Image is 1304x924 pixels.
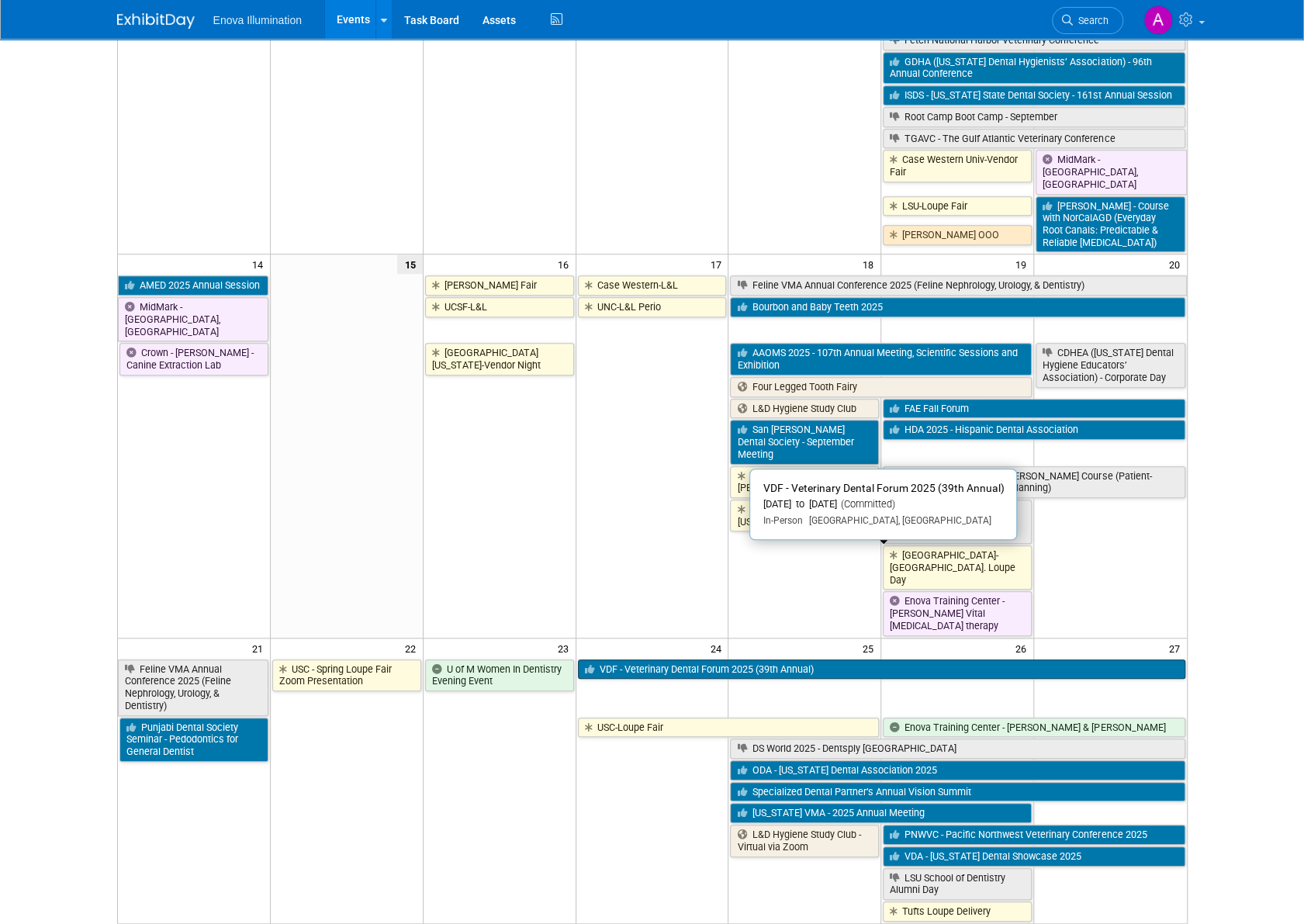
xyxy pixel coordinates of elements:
[730,399,879,419] a: L&D Hygiene Study Club
[1167,638,1187,658] span: 27
[730,343,1032,375] a: AAOMS 2025 - 107th Annual Meeting, Scientific Sessions and Exhibition
[272,659,421,691] a: USC - Spring Loupe Fair Zoom Presentation
[251,254,270,274] span: 14
[730,760,1185,780] a: ODA - [US_STATE] Dental Association 2025
[556,638,576,658] span: 23
[403,638,423,658] span: 22
[578,659,1185,680] a: VDF - Veterinary Dental Forum 2025 (39th Annual)
[861,638,880,658] span: 25
[425,343,574,375] a: [GEOGRAPHIC_DATA][US_STATE]-Vendor Night
[117,13,195,29] img: ExhibitDay
[118,275,268,296] a: AMED 2025 Annual Session
[1014,638,1033,658] span: 26
[763,482,1004,494] span: VDF - Veterinary Dental Forum 2025 (39th Annual)
[883,52,1185,84] a: GDHA ([US_STATE] Dental Hygienists’ Association) - 96th Annual Conference
[1073,15,1109,26] span: Search
[883,85,1185,106] a: ISDS - [US_STATE] State Dental Society - 161st Annual Session
[708,254,728,274] span: 17
[578,718,880,738] a: USC-Loupe Fair
[883,150,1032,182] a: Case Western Univ-Vendor Fair
[763,515,802,526] span: In-Person
[730,297,1185,317] a: Bourbon and Baby Teeth 2025
[1143,5,1173,35] img: Abby Nelson
[1036,343,1185,387] a: CDHEA ([US_STATE] Dental Hygiene Educators’ Association) - Corporate Day
[1036,196,1185,253] a: [PERSON_NAME] - Course with NorCalAGD (Everyday Root Canals: Predictable & Reliable [MEDICAL_DATA])
[883,225,1032,245] a: [PERSON_NAME] OOO
[118,297,268,341] a: MidMark - [GEOGRAPHIC_DATA], [GEOGRAPHIC_DATA]
[883,420,1185,440] a: HDA 2025 - Hispanic Dental Association
[730,739,1185,759] a: DS World 2025 - Dentsply [GEOGRAPHIC_DATA]
[556,254,576,274] span: 16
[119,718,268,762] a: Punjabi Dental Society Seminar - Pedodontics for General Dentist
[836,498,894,510] span: (Committed)
[730,825,879,857] a: L&D Hygiene Study Club - Virtual via Zoom
[763,498,1004,511] div: [DATE] to [DATE]
[883,196,1032,216] a: LSU-Loupe Fair
[730,500,879,531] a: [GEOGRAPHIC_DATA][US_STATE]-Loupe Day
[730,420,879,464] a: San [PERSON_NAME] Dental Society - September Meeting
[802,515,991,526] span: [GEOGRAPHIC_DATA], [GEOGRAPHIC_DATA]
[213,14,302,26] span: Enova Illumination
[883,466,1185,498] a: [GEOGRAPHIC_DATA] - [PERSON_NAME] Course (Patient-Centered Dental Treatment Planning)
[883,30,1185,50] a: Fetch National Harbor Veterinary Conference
[883,825,1185,845] a: PNWVC - Pacific Northwest Veterinary Conference 2025
[883,868,1032,900] a: LSU School of Dentistry Alumni Day
[1052,7,1123,34] a: Search
[730,782,1185,802] a: Specialized Dental Partner’s Annual Vision Summit
[708,638,728,658] span: 24
[425,275,574,296] a: [PERSON_NAME] Fair
[578,297,727,317] a: UNC-L&L Perio
[251,638,270,658] span: 21
[883,399,1185,419] a: FAE Fall Forum
[730,803,1032,823] a: [US_STATE] VMA - 2025 Annual Meeting
[118,659,268,716] a: Feline VMA Annual Conference 2025 (Feline Nephrology, Urology, & Dentistry)
[119,343,268,375] a: Crown - [PERSON_NAME] - Canine Extraction Lab
[730,377,1032,397] a: Four Legged Tooth Fairy
[883,591,1032,635] a: Enova Training Center - [PERSON_NAME] Vital [MEDICAL_DATA] therapy
[883,545,1032,590] a: [GEOGRAPHIC_DATA]-[GEOGRAPHIC_DATA]. Loupe Day
[730,275,1186,296] a: Feline VMA Annual Conference 2025 (Feline Nephrology, Urology, & Dentistry)
[861,254,880,274] span: 18
[1167,254,1187,274] span: 20
[425,297,574,317] a: UCSF-L&L
[883,107,1185,127] a: Root Camp Boot Camp - September
[883,718,1185,738] a: Enova Training Center - [PERSON_NAME] & [PERSON_NAME]
[883,902,1032,922] a: Tufts Loupe Delivery
[730,466,879,498] a: UNC-[PERSON_NAME] Vendor Day
[397,254,423,274] span: 15
[883,129,1185,149] a: TGAVC - The Gulf Atlantic Veterinary Conference
[1014,254,1033,274] span: 19
[578,275,727,296] a: Case Western-L&L
[883,846,1185,867] a: VDA - [US_STATE] Dental Showcase 2025
[425,659,574,691] a: U of M Women In Dentistry Evening Event
[1036,150,1186,194] a: MidMark - [GEOGRAPHIC_DATA], [GEOGRAPHIC_DATA]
